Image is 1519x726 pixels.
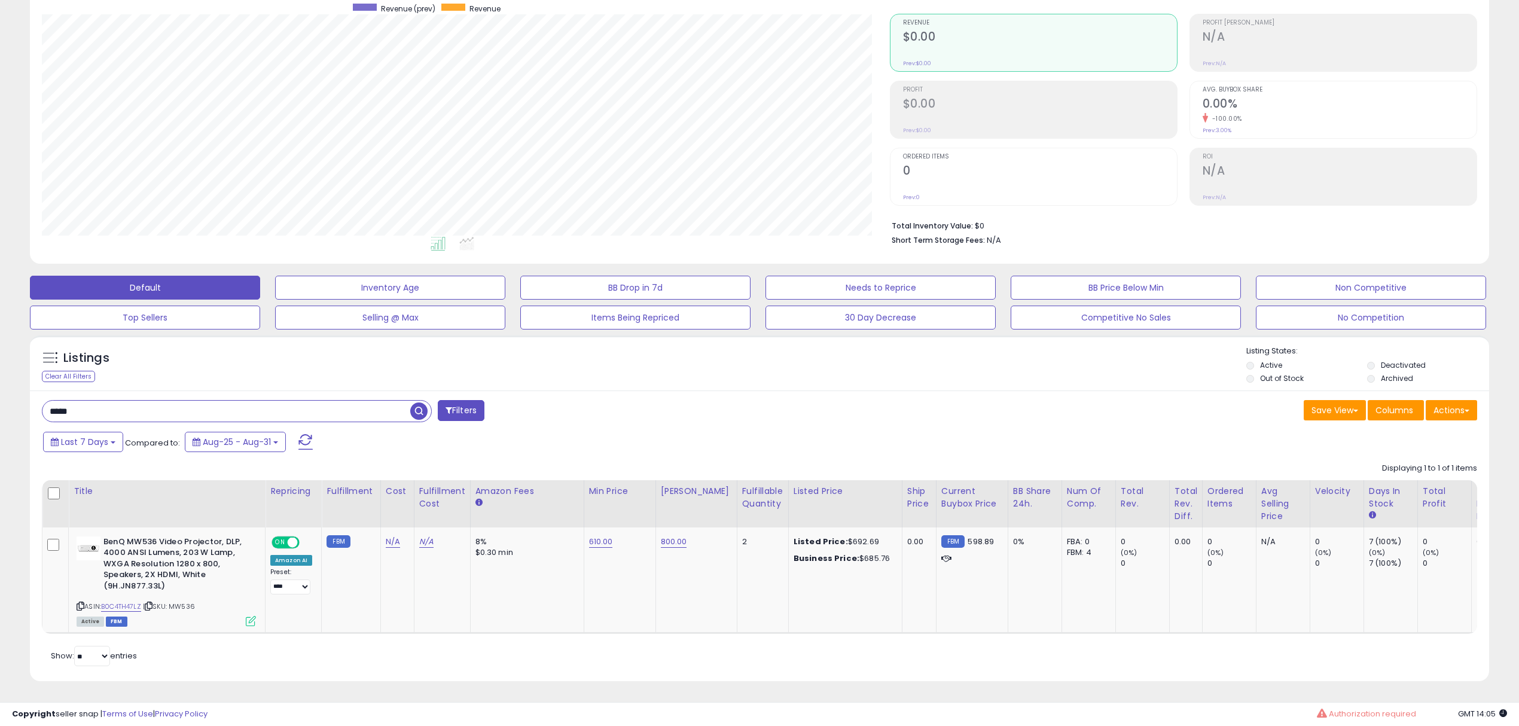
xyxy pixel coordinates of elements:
[77,536,100,560] img: 21Vh3SNCpnL._SL40_.jpg
[475,498,483,508] small: Amazon Fees.
[907,536,927,547] div: 0.00
[1175,485,1197,523] div: Total Rev. Diff.
[1423,558,1471,569] div: 0
[1067,485,1111,510] div: Num of Comp.
[903,127,931,134] small: Prev: $0.00
[1013,485,1057,510] div: BB Share 24h.
[1203,87,1477,93] span: Avg. Buybox Share
[1208,114,1242,123] small: -100.00%
[1203,194,1226,201] small: Prev: N/A
[143,602,195,611] span: | SKU: MW536
[794,553,859,564] b: Business Price:
[101,602,141,612] a: B0C4TH47LZ
[273,537,288,547] span: ON
[270,555,312,566] div: Amazon AI
[469,4,501,14] span: Revenue
[298,537,317,547] span: OFF
[903,154,1177,160] span: Ordered Items
[1426,400,1477,420] button: Actions
[1175,536,1193,547] div: 0.00
[327,535,350,548] small: FBM
[1381,373,1413,383] label: Archived
[51,650,137,661] span: Show: entries
[941,485,1003,510] div: Current Buybox Price
[270,568,312,595] div: Preset:
[1458,708,1507,719] span: 2025-09-8 14:05 GMT
[103,536,249,595] b: BenQ MW536 Video Projector, DLP, 4000 ANSI Lumens, 203 W Lamp, WXGA Resolution 1280 x 800, Speake...
[327,485,375,498] div: Fulfillment
[1011,276,1241,300] button: BB Price Below Min
[941,535,965,548] small: FBM
[1203,20,1477,26] span: Profit [PERSON_NAME]
[1304,400,1366,420] button: Save View
[275,276,505,300] button: Inventory Age
[30,306,260,330] button: Top Sellers
[903,164,1177,180] h2: 0
[203,436,271,448] span: Aug-25 - Aug-31
[520,276,751,300] button: BB Drop in 7d
[1203,164,1477,180] h2: N/A
[419,536,434,548] a: N/A
[1315,548,1332,557] small: (0%)
[1260,360,1282,370] label: Active
[742,536,779,547] div: 2
[903,194,920,201] small: Prev: 0
[1256,306,1486,330] button: No Competition
[1203,127,1231,134] small: Prev: 3.00%
[1011,306,1241,330] button: Competitive No Sales
[1013,536,1053,547] div: 0%
[381,4,435,14] span: Revenue (prev)
[77,536,256,625] div: ASIN:
[1423,485,1466,510] div: Total Profit
[185,432,286,452] button: Aug-25 - Aug-31
[892,218,1469,232] li: $0
[1067,536,1106,547] div: FBA: 0
[1203,97,1477,113] h2: 0.00%
[30,276,260,300] button: Default
[386,536,400,548] a: N/A
[892,235,985,245] b: Short Term Storage Fees:
[475,485,579,498] div: Amazon Fees
[589,536,613,548] a: 610.00
[275,306,505,330] button: Selling @ Max
[903,20,1177,26] span: Revenue
[1261,485,1305,523] div: Avg Selling Price
[968,536,994,547] span: 598.89
[106,617,127,627] span: FBM
[892,221,973,231] b: Total Inventory Value:
[765,276,996,300] button: Needs to Reprice
[1423,536,1471,547] div: 0
[1369,510,1376,521] small: Days In Stock.
[794,536,848,547] b: Listed Price:
[1369,558,1417,569] div: 7 (100%)
[903,30,1177,46] h2: $0.00
[794,553,893,564] div: $685.76
[1203,154,1477,160] span: ROI
[589,485,651,498] div: Min Price
[438,400,484,421] button: Filters
[1207,558,1256,569] div: 0
[1381,360,1426,370] label: Deactivated
[1121,536,1169,547] div: 0
[903,60,931,67] small: Prev: $0.00
[1260,373,1304,383] label: Out of Stock
[43,432,123,452] button: Last 7 Days
[386,485,409,498] div: Cost
[1246,346,1489,357] p: Listing States:
[1315,485,1359,498] div: Velocity
[765,306,996,330] button: 30 Day Decrease
[1207,536,1256,547] div: 0
[1203,60,1226,67] small: Prev: N/A
[12,709,208,720] div: seller snap | |
[63,350,109,367] h5: Listings
[1329,708,1416,719] span: Authorization required
[907,485,931,510] div: Ship Price
[1203,30,1477,46] h2: N/A
[1121,485,1164,510] div: Total Rev.
[1067,547,1106,558] div: FBM: 4
[102,708,153,719] a: Terms of Use
[1207,485,1251,510] div: Ordered Items
[794,536,893,547] div: $692.69
[61,436,108,448] span: Last 7 Days
[270,485,316,498] div: Repricing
